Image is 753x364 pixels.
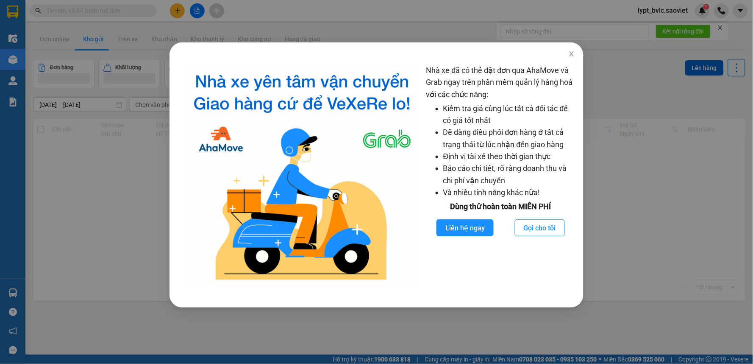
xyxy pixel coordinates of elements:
button: Gọi cho tôi [515,219,565,236]
span: Liên hệ ngay [445,223,485,233]
img: logo [185,64,420,286]
button: Liên hệ ngay [436,219,494,236]
li: Dễ dàng điều phối đơn hàng ở tất cả trạng thái từ lúc nhận đến giao hàng [443,126,575,151]
span: close [568,50,575,57]
li: Định vị tài xế theo thời gian thực [443,151,575,162]
div: Nhà xe đã có thể đặt đơn qua AhaMove và Grab ngay trên phần mềm quản lý hàng hoá với các chức năng: [426,64,575,286]
span: Gọi cho tôi [524,223,556,233]
button: Close [560,42,584,66]
div: Dùng thử hoàn toàn MIỄN PHÍ [426,201,575,213]
li: Báo cáo chi tiết, rõ ràng doanh thu và chi phí vận chuyển [443,162,575,187]
li: Kiểm tra giá cùng lúc tất cả đối tác để có giá tốt nhất [443,103,575,127]
li: Và nhiều tính năng khác nữa! [443,187,575,199]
